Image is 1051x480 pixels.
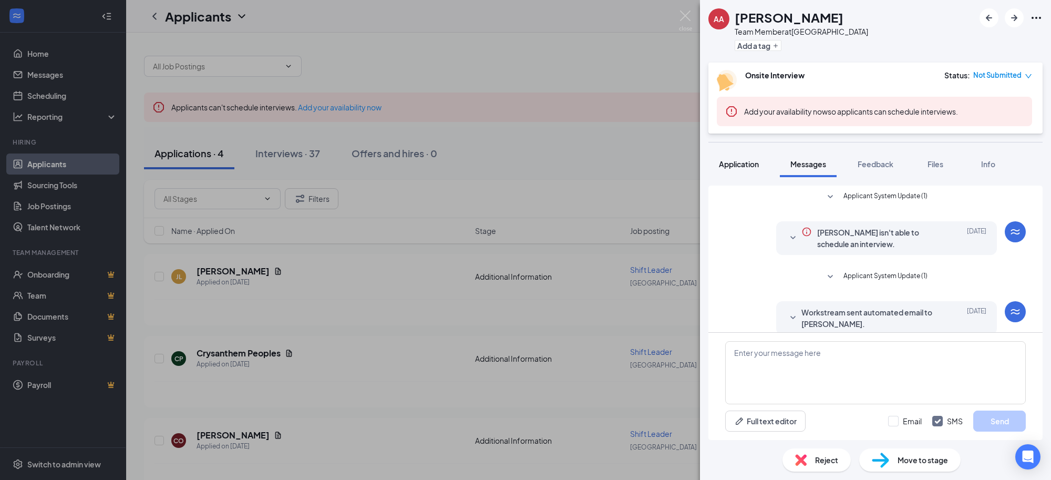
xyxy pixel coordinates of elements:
[981,159,995,169] span: Info
[725,411,806,432] button: Full text editorPen
[801,227,812,237] svg: Info
[735,40,781,51] button: PlusAdd a tag
[824,191,837,203] svg: SmallChevronDown
[973,70,1022,80] span: Not Submitted
[772,43,779,49] svg: Plus
[983,12,995,24] svg: ArrowLeftNew
[1008,12,1021,24] svg: ArrowRight
[744,107,958,116] span: so applicants can schedule interviews.
[973,411,1026,432] button: Send
[980,8,998,27] button: ArrowLeftNew
[1030,12,1043,24] svg: Ellipses
[1009,305,1022,318] svg: WorkstreamLogo
[714,14,724,24] div: AA
[735,26,868,37] div: Team Member at [GEOGRAPHIC_DATA]
[928,159,943,169] span: Files
[719,159,759,169] span: Application
[801,307,939,330] span: Workstream sent automated email to [PERSON_NAME].
[817,227,939,250] span: [PERSON_NAME] isn't able to schedule an interview.
[787,312,799,324] svg: SmallChevronDown
[843,271,928,283] span: Applicant System Update (1)
[824,271,928,283] button: SmallChevronDownApplicant System Update (1)
[824,271,837,283] svg: SmallChevronDown
[1015,444,1040,469] div: Open Intercom Messenger
[967,307,986,330] span: [DATE]
[898,454,948,466] span: Move to stage
[725,105,738,118] svg: Error
[787,232,799,244] svg: SmallChevronDown
[1005,8,1024,27] button: ArrowRight
[734,416,745,426] svg: Pen
[815,454,838,466] span: Reject
[858,159,893,169] span: Feedback
[967,227,986,250] span: [DATE]
[745,70,805,80] b: Onsite Interview
[735,8,843,26] h1: [PERSON_NAME]
[744,106,828,117] button: Add your availability now
[843,191,928,203] span: Applicant System Update (1)
[944,70,970,80] div: Status :
[790,159,826,169] span: Messages
[1009,226,1022,238] svg: WorkstreamLogo
[824,191,928,203] button: SmallChevronDownApplicant System Update (1)
[1025,73,1032,80] span: down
